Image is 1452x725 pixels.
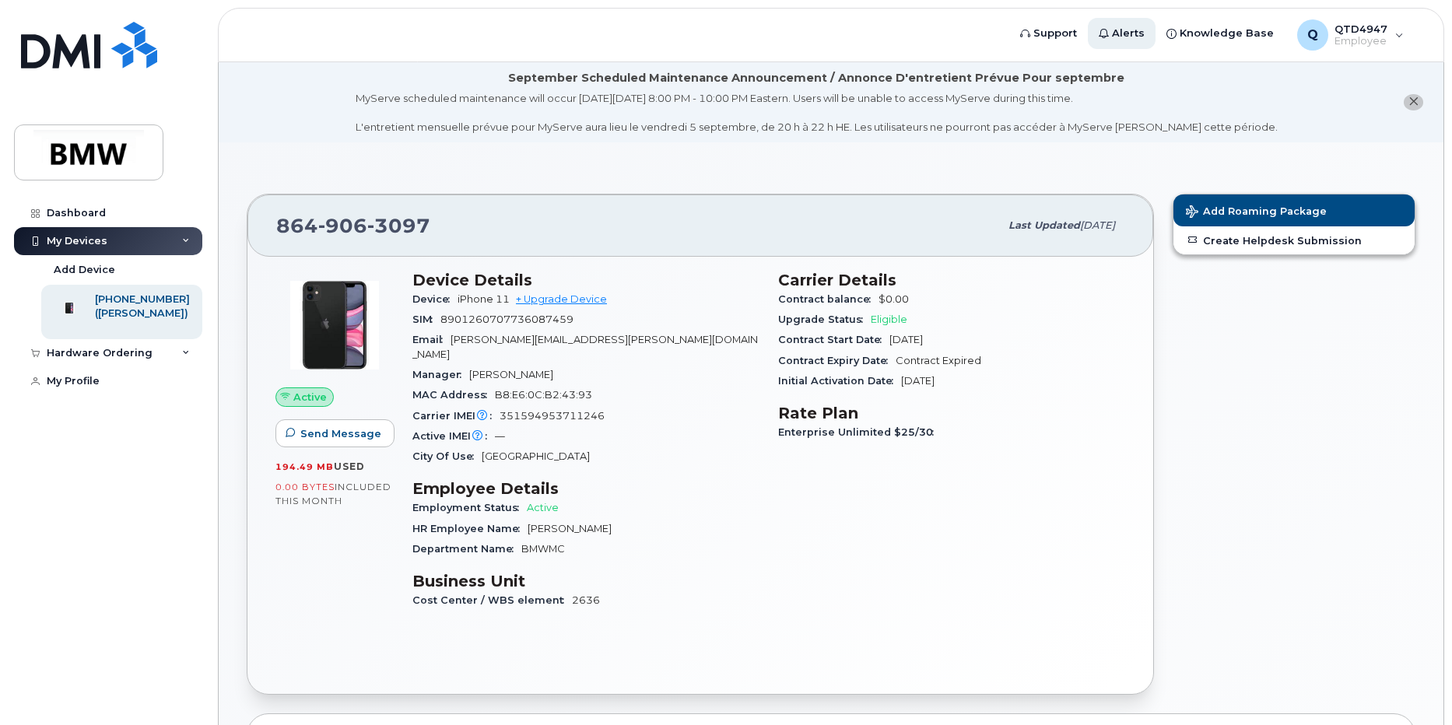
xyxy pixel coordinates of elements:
span: 3097 [367,214,430,237]
button: Send Message [275,419,395,447]
span: Department Name [412,543,521,555]
span: Employment Status [412,502,527,513]
span: used [334,461,365,472]
span: Active [527,502,559,513]
div: September Scheduled Maintenance Announcement / Annonce D'entretient Prévue Pour septembre [508,70,1124,86]
button: Add Roaming Package [1173,194,1415,226]
span: Initial Activation Date [778,375,901,387]
span: MAC Address [412,389,495,401]
span: 0.00 Bytes [275,482,335,492]
span: Cost Center / WBS element [412,594,572,606]
span: Last updated [1008,219,1080,231]
h3: Carrier Details [778,271,1125,289]
span: iPhone 11 [458,293,510,305]
h3: Rate Plan [778,404,1125,422]
span: B8:E6:0C:B2:43:93 [495,389,592,401]
h3: Employee Details [412,479,759,498]
span: [GEOGRAPHIC_DATA] [482,450,590,462]
span: 2636 [572,594,600,606]
span: 8901260707736087459 [440,313,573,325]
div: MyServe scheduled maintenance will occur [DATE][DATE] 8:00 PM - 10:00 PM Eastern. Users will be u... [356,91,1278,135]
span: [DATE] [889,334,923,345]
span: [DATE] [901,375,935,387]
span: HR Employee Name [412,523,528,534]
span: Upgrade Status [778,313,871,325]
span: [PERSON_NAME] [528,523,612,534]
span: 906 [318,214,367,237]
span: 864 [276,214,430,237]
span: Contract Expiry Date [778,355,896,366]
a: Create Helpdesk Submission [1173,226,1415,254]
span: City Of Use [412,450,482,462]
span: Enterprise Unlimited $25/30 [778,426,942,438]
h3: Business Unit [412,572,759,590]
span: Add Roaming Package [1186,205,1327,220]
span: Eligible [871,313,907,325]
button: close notification [1404,94,1423,110]
span: Active IMEI [412,430,495,442]
span: Send Message [300,426,381,441]
span: [PERSON_NAME][EMAIL_ADDRESS][PERSON_NAME][DOMAIN_NAME] [412,334,758,359]
span: Carrier IMEI [412,410,500,422]
span: $0.00 [879,293,909,305]
span: 194.49 MB [275,461,334,472]
iframe: Messenger Launcher [1384,657,1440,713]
span: 351594953711246 [500,410,605,422]
span: included this month [275,481,391,506]
span: Email [412,334,451,345]
img: iPhone_11.jpg [288,278,381,372]
a: + Upgrade Device [516,293,607,305]
span: SIM [412,313,440,325]
span: Active [293,390,327,405]
span: Contract balance [778,293,879,305]
span: [PERSON_NAME] [469,369,553,380]
h3: Device Details [412,271,759,289]
span: — [495,430,505,442]
span: Manager [412,369,469,380]
span: Contract Expired [896,355,981,366]
span: BMWMC [521,543,565,555]
span: Device [412,293,458,305]
span: [DATE] [1080,219,1115,231]
span: Contract Start Date [778,334,889,345]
